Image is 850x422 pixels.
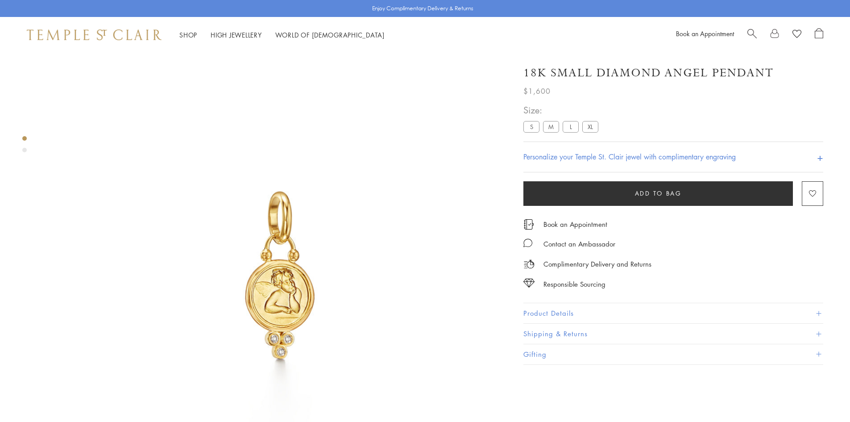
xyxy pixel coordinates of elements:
a: Open Shopping Bag [815,28,823,42]
label: XL [582,121,598,132]
a: Search [747,28,757,42]
iframe: Gorgias live chat messenger [805,380,841,413]
div: Contact an Ambassador [543,238,615,250]
label: S [523,121,539,132]
img: icon_delivery.svg [523,259,535,270]
nav: Main navigation [179,29,385,41]
button: Add to bag [523,181,793,206]
h1: 18K Small Diamond Angel Pendant [523,65,774,81]
button: Gifting [523,344,823,364]
button: Product Details [523,303,823,323]
p: Complimentary Delivery and Returns [543,259,651,270]
img: icon_appointment.svg [523,219,534,230]
a: View Wishlist [792,28,801,42]
a: High JewelleryHigh Jewellery [211,30,262,39]
a: ShopShop [179,30,197,39]
a: World of [DEMOGRAPHIC_DATA]World of [DEMOGRAPHIC_DATA] [275,30,385,39]
button: Shipping & Returns [523,324,823,344]
label: L [563,121,579,132]
span: Add to bag [635,188,682,198]
label: M [543,121,559,132]
div: Responsible Sourcing [543,279,605,290]
img: MessageIcon-01_2.svg [523,238,532,247]
img: Temple St. Clair [27,29,162,40]
a: Book an Appointment [543,219,607,229]
h4: + [817,149,823,165]
a: Book an Appointment [676,29,734,38]
h4: Personalize your Temple St. Clair jewel with complimentary engraving [523,151,736,162]
img: icon_sourcing.svg [523,279,535,288]
span: Size: [523,103,602,117]
p: Enjoy Complimentary Delivery & Returns [372,4,473,13]
div: Product gallery navigation [22,134,27,159]
span: $1,600 [523,85,551,97]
